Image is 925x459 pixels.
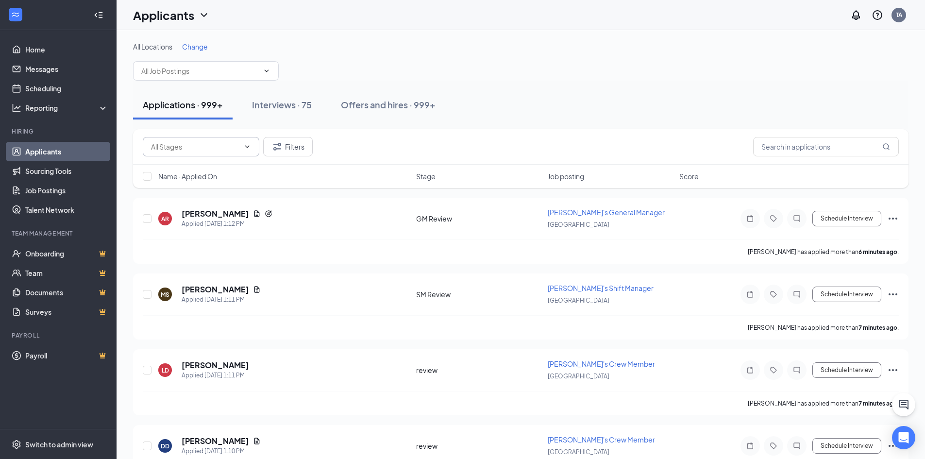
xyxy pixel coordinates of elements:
b: 7 minutes ago [858,400,897,407]
div: Payroll [12,331,106,340]
div: Open Intercom Messenger [892,426,915,449]
span: [GEOGRAPHIC_DATA] [548,297,609,304]
svg: Tag [768,442,779,450]
span: [GEOGRAPHIC_DATA] [548,373,609,380]
a: Applicants [25,142,108,161]
b: 6 minutes ago [858,248,897,255]
button: ChatActive [892,393,915,416]
div: MS [161,290,169,299]
div: review [416,365,542,375]
svg: Document [253,286,261,293]
a: Home [25,40,108,59]
svg: Note [744,366,756,374]
input: All Stages [151,141,239,152]
svg: ChatActive [898,399,909,410]
span: [PERSON_NAME]'s Crew Member [548,435,655,444]
svg: Notifications [850,9,862,21]
div: Applied [DATE] 1:12 PM [182,219,272,229]
b: 7 minutes ago [858,324,897,331]
a: Scheduling [25,79,108,98]
h5: [PERSON_NAME] [182,360,249,371]
p: [PERSON_NAME] has applied more than . [748,323,899,332]
svg: Settings [12,440,21,449]
p: [PERSON_NAME] has applied more than . [748,399,899,408]
span: [PERSON_NAME]'s Shift Manager [548,284,654,292]
svg: Tag [768,215,779,222]
span: All Locations [133,42,172,51]
button: Schedule Interview [812,362,881,378]
div: Interviews · 75 [252,99,312,111]
svg: Reapply [265,210,272,218]
a: Talent Network [25,200,108,220]
button: Schedule Interview [812,287,881,302]
a: DocumentsCrown [25,283,108,302]
svg: Document [253,210,261,218]
svg: Analysis [12,103,21,113]
div: Applied [DATE] 1:11 PM [182,371,249,380]
svg: ChatInactive [791,366,803,374]
span: Stage [416,171,436,181]
div: review [416,441,542,451]
span: [PERSON_NAME]'s General Manager [548,208,665,217]
div: TA [896,11,902,19]
div: Switch to admin view [25,440,93,449]
svg: Note [744,215,756,222]
svg: MagnifyingGlass [882,143,890,151]
svg: Collapse [94,10,103,20]
div: LD [162,366,169,374]
a: PayrollCrown [25,346,108,365]
svg: QuestionInfo [872,9,883,21]
a: Sourcing Tools [25,161,108,181]
span: [PERSON_NAME]'s Crew Member [548,359,655,368]
h1: Applicants [133,7,194,23]
span: Score [679,171,699,181]
svg: Document [253,437,261,445]
div: GM Review [416,214,542,223]
div: Reporting [25,103,109,113]
svg: ChevronDown [198,9,210,21]
svg: ChevronDown [243,143,251,151]
a: TeamCrown [25,263,108,283]
span: Change [182,42,208,51]
p: [PERSON_NAME] has applied more than . [748,248,899,256]
a: OnboardingCrown [25,244,108,263]
svg: Ellipses [887,364,899,376]
h5: [PERSON_NAME] [182,436,249,446]
h5: [PERSON_NAME] [182,284,249,295]
svg: Filter [271,141,283,153]
svg: Ellipses [887,213,899,224]
div: Applications · 999+ [143,99,223,111]
a: Messages [25,59,108,79]
svg: WorkstreamLogo [11,10,20,19]
button: Schedule Interview [812,211,881,226]
svg: ChatInactive [791,215,803,222]
svg: ChevronDown [263,67,270,75]
input: All Job Postings [141,66,259,76]
span: Name · Applied On [158,171,217,181]
svg: ChatInactive [791,290,803,298]
svg: Tag [768,290,779,298]
span: [GEOGRAPHIC_DATA] [548,448,609,456]
button: Filter Filters [263,137,313,156]
a: Job Postings [25,181,108,200]
svg: Ellipses [887,440,899,452]
div: Offers and hires · 999+ [341,99,436,111]
div: DD [161,442,169,450]
div: Applied [DATE] 1:10 PM [182,446,261,456]
svg: Note [744,442,756,450]
svg: ChatInactive [791,442,803,450]
svg: Ellipses [887,289,899,300]
h5: [PERSON_NAME] [182,208,249,219]
div: Hiring [12,127,106,136]
button: Schedule Interview [812,438,881,454]
input: Search in applications [753,137,899,156]
div: AR [161,215,169,223]
span: Job posting [548,171,584,181]
svg: Note [744,290,756,298]
span: [GEOGRAPHIC_DATA] [548,221,609,228]
svg: Tag [768,366,779,374]
a: SurveysCrown [25,302,108,322]
div: Team Management [12,229,106,238]
div: SM Review [416,289,542,299]
div: Applied [DATE] 1:11 PM [182,295,261,305]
